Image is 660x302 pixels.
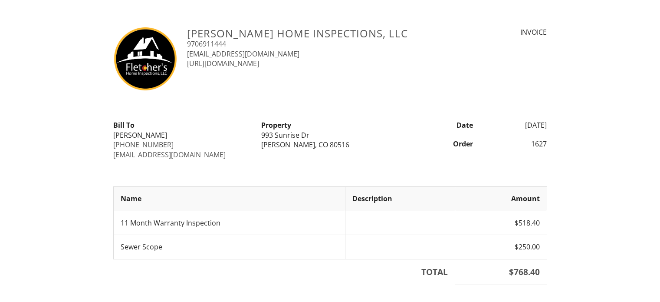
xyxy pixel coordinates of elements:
td: $250.00 [455,235,547,259]
th: $768.40 [455,259,547,285]
a: [EMAIL_ADDRESS][DOMAIN_NAME] [113,150,226,159]
a: 9706911444 [187,39,226,49]
strong: Property [261,120,291,130]
div: [DATE] [478,120,552,130]
span: Sewer Scope [121,242,162,252]
th: Description [345,187,455,211]
div: Order [404,139,478,149]
span: 11 Month Warranty Inspection [121,218,220,228]
img: 970-691-1444_%2822%29.png [113,27,177,91]
th: Amount [455,187,547,211]
div: Date [404,120,478,130]
div: 993 Sunrise Dr [261,130,399,140]
strong: Bill To [113,120,135,130]
div: [PERSON_NAME], CO 80516 [261,140,399,149]
th: TOTAL [113,259,455,285]
div: 1627 [478,139,552,149]
div: INVOICE [446,27,547,37]
a: [EMAIL_ADDRESS][DOMAIN_NAME] [187,49,299,59]
th: Name [113,187,345,211]
h3: [PERSON_NAME] Home Inspections, LLC [187,27,436,39]
div: [PERSON_NAME] [113,130,251,140]
a: [URL][DOMAIN_NAME] [187,59,259,68]
td: $518.40 [455,211,547,235]
a: [PHONE_NUMBER] [113,140,174,149]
